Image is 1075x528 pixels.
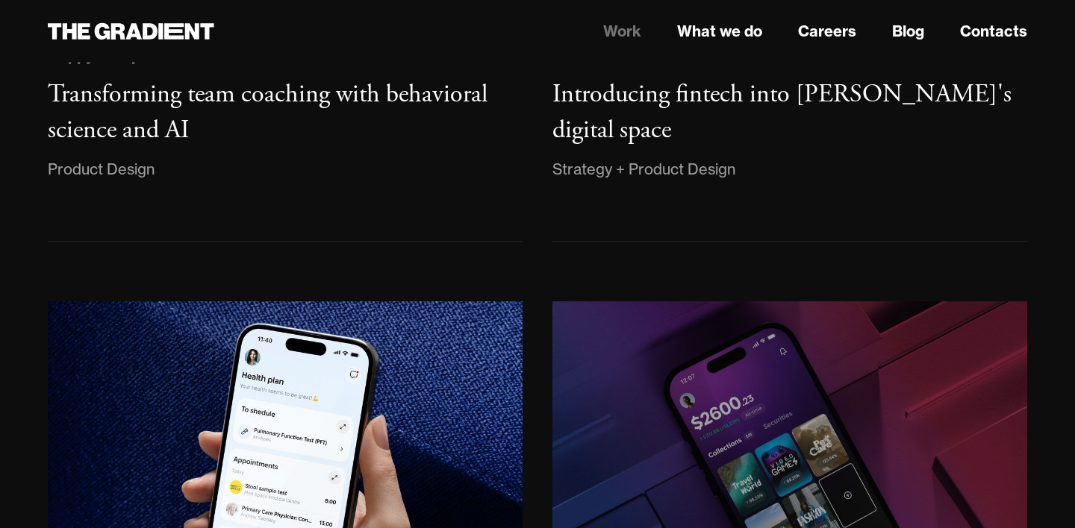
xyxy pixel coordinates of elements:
[960,20,1027,43] a: Contacts
[552,78,1012,146] h3: Introducing fintech into [PERSON_NAME]'s digital space
[892,20,924,43] a: Blog
[677,20,762,43] a: What we do
[552,157,735,181] div: Strategy + Product Design
[48,157,155,181] div: Product Design
[603,20,641,43] a: Work
[798,20,856,43] a: Careers
[48,78,487,146] h3: Transforming team coaching with behavioral science and AI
